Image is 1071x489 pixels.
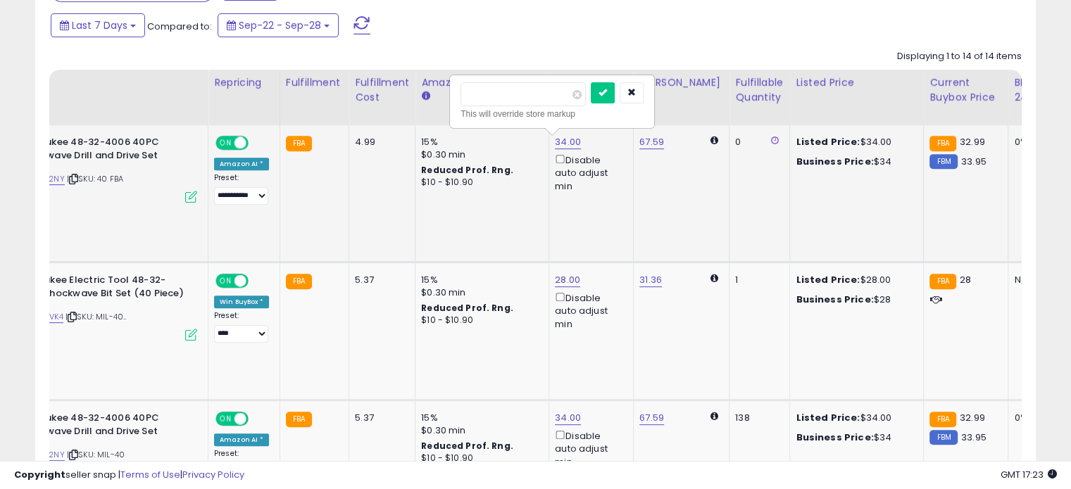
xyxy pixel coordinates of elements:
[421,315,538,326] div: $10 - $10.90
[246,275,269,287] span: OFF
[555,290,622,331] div: Disable auto adjust min
[286,75,343,90] div: Fulfillment
[421,75,543,90] div: Amazon Fees
[929,430,957,445] small: FBM
[421,440,513,452] b: Reduced Prof. Rng.
[639,75,723,90] div: [PERSON_NAME]
[1001,468,1057,481] span: 2025-10-6 17:23 GMT
[65,311,127,322] span: | SKU: MIL-40..
[461,107,644,121] div: This will override store markup
[421,136,538,148] div: 15%
[217,137,234,149] span: ON
[639,135,664,149] a: 67.59
[796,293,913,306] div: $28
[421,302,513,314] b: Reduced Prof. Rng.
[355,274,404,286] div: 5.37
[929,75,1002,105] div: Current Buybox Price
[286,412,312,427] small: FBA
[796,273,860,286] b: Listed Price:
[182,468,244,481] a: Privacy Policy
[796,431,873,444] b: Business Price:
[217,413,234,425] span: ON
[796,411,860,424] b: Listed Price:
[246,413,269,425] span: OFF
[1014,274,1060,286] div: N/A
[796,155,913,168] div: $34
[796,431,913,444] div: $34
[960,411,985,424] span: 32.99
[421,177,538,189] div: $10 - $10.90
[218,13,339,37] button: Sep-22 - Sep-28
[1014,75,1065,105] div: BB Share 24h.
[796,135,860,148] b: Listed Price:
[217,275,234,287] span: ON
[214,173,269,205] div: Preset:
[120,468,180,481] a: Terms of Use
[555,273,580,287] a: 28.00
[214,296,269,308] div: Win BuyBox *
[735,412,779,424] div: 138
[960,135,985,148] span: 32.99
[286,136,312,151] small: FBA
[421,148,538,161] div: $0.30 min
[147,20,212,33] span: Compared to:
[421,412,538,424] div: 15%
[286,274,312,289] small: FBA
[214,158,269,170] div: Amazon AI *
[555,135,581,149] a: 34.00
[214,75,274,90] div: Repricing
[735,274,779,286] div: 1
[796,412,913,424] div: $34.00
[555,411,581,425] a: 34.00
[796,155,873,168] b: Business Price:
[555,152,622,193] div: Disable auto adjust min
[421,286,538,299] div: $0.30 min
[796,274,913,286] div: $28.00
[796,293,873,306] b: Business Price:
[51,13,145,37] button: Last 7 Days
[1014,136,1060,148] div: 0%
[355,412,404,424] div: 5.37
[14,468,65,481] strong: Copyright
[16,274,187,303] b: Milwaukee Electric Tool 48-32-4006 Shockwave Bit Set (40 Piece)
[735,75,784,105] div: Fulfillable Quantity
[67,173,123,184] span: | SKU: 40 FBA
[421,90,430,103] small: Amazon Fees.
[214,433,269,446] div: Amazon AI *
[929,136,956,151] small: FBA
[355,75,409,105] div: Fulfillment Cost
[796,136,913,148] div: $34.00
[929,412,956,427] small: FBA
[18,136,189,165] b: Milwaukee 48-32-4006 40PC Shockwave Drill and Drive Set
[421,164,513,176] b: Reduced Prof. Rng.
[246,137,269,149] span: OFF
[639,273,662,287] a: 31.36
[14,469,244,482] div: seller snap | |
[897,50,1022,63] div: Displaying 1 to 14 of 14 items
[961,431,987,444] span: 33.95
[961,155,987,168] span: 33.95
[355,136,404,148] div: 4.99
[960,273,971,286] span: 28
[929,274,956,289] small: FBA
[421,274,538,286] div: 15%
[735,136,779,148] div: 0
[239,18,321,32] span: Sep-22 - Sep-28
[796,75,917,90] div: Listed Price
[639,411,664,425] a: 67.59
[555,428,622,469] div: Disable auto adjust min
[421,424,538,437] div: $0.30 min
[214,311,269,343] div: Preset:
[18,412,189,441] b: Milwaukee 48-32-4006 40PC Shockwave Drill and Drive Set
[72,18,127,32] span: Last 7 Days
[1014,412,1060,424] div: 0%
[929,154,957,169] small: FBM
